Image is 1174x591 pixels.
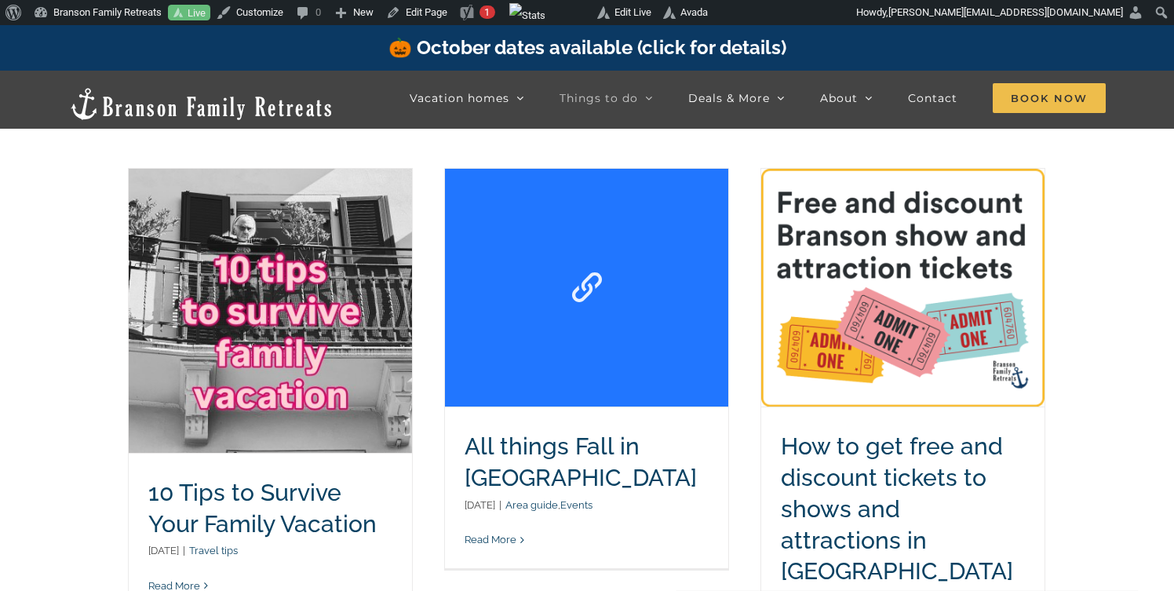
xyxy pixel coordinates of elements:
[908,82,957,114] a: Contact
[445,169,728,407] a: All things Fall in Branson
[509,3,545,28] img: Views over 48 hours. Click for more Jetpack Stats.
[820,93,858,104] span: About
[465,498,709,513] p: ,
[781,432,1013,586] a: How to get free and discount tickets to shows and attractions in [GEOGRAPHIC_DATA]
[484,6,490,18] span: 1
[465,499,495,511] span: [DATE]
[465,432,697,491] a: All things Fall in [GEOGRAPHIC_DATA]
[495,499,505,511] span: |
[993,83,1106,113] span: Book Now
[505,499,558,511] a: Area guide
[465,534,516,545] a: More on All things Fall in Branson
[908,93,957,104] span: Contact
[820,82,873,114] a: About
[148,545,179,556] span: [DATE]
[189,545,238,556] a: Travel tips
[388,36,786,59] a: 🎃 October dates available (click for details)
[688,93,770,104] span: Deals & More
[564,265,609,310] a: All things Fall in [GEOGRAPHIC_DATA]
[688,82,785,114] a: Deals & More
[68,86,334,122] img: Branson Family Retreats Logo
[993,82,1106,114] a: Book Now
[179,545,189,556] span: |
[560,499,592,511] a: Events
[560,82,653,114] a: Things to do
[560,93,638,104] span: Things to do
[148,479,377,538] a: 10 Tips to Survive Your Family Vacation
[410,93,509,104] span: Vacation homes
[888,6,1123,18] span: [PERSON_NAME][EMAIL_ADDRESS][DOMAIN_NAME]
[168,5,210,21] a: Live
[410,82,1106,114] nav: Main Menu
[410,82,524,114] a: Vacation homes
